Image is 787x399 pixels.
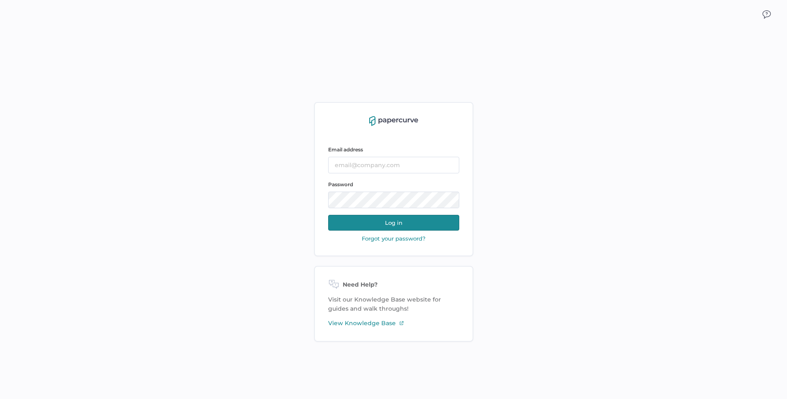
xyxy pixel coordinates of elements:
[328,181,353,187] span: Password
[328,319,396,328] span: View Knowledge Base
[328,280,339,290] img: need-help-icon.d526b9f7.svg
[359,235,428,242] button: Forgot your password?
[328,280,459,290] div: Need Help?
[328,157,459,173] input: email@company.com
[328,146,363,153] span: Email address
[369,116,418,126] img: papercurve-logo-colour.7244d18c.svg
[763,10,771,19] img: icon_chat.2bd11823.svg
[399,321,404,326] img: external-link-icon-3.58f4c051.svg
[314,266,473,342] div: Visit our Knowledge Base website for guides and walk throughs!
[328,215,459,231] button: Log in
